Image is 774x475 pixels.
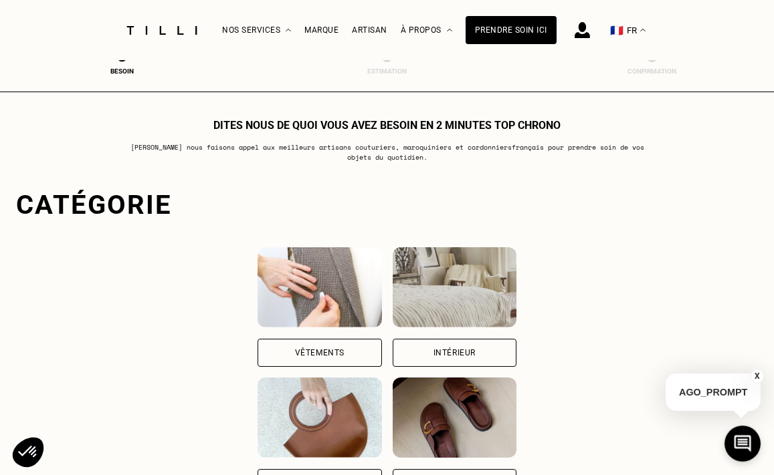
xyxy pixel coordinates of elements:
div: Intérieur [433,349,476,357]
div: Vêtements [295,349,345,357]
span: 🇫🇷 [610,24,623,37]
img: Menu déroulant [286,29,291,32]
a: Artisan [352,25,387,35]
img: Logo du service de couturière Tilli [122,26,202,35]
div: Besoin [95,67,149,75]
img: Accessoires [258,377,381,458]
div: Nos services [222,1,291,60]
p: [PERSON_NAME] nous faisons appel aux meilleurs artisans couturiers , maroquiniers et cordonniers ... [122,142,652,162]
div: Estimation [361,67,414,75]
div: Catégorie [16,189,758,220]
div: À propos [401,1,452,60]
a: Marque [304,25,338,35]
button: 🇫🇷 FR [603,1,652,60]
img: Vêtements [258,247,381,327]
button: X [751,369,764,383]
img: icône connexion [575,22,590,38]
img: Intérieur [393,247,516,327]
img: menu déroulant [640,29,646,32]
div: Confirmation [625,67,679,75]
img: Menu déroulant à propos [447,29,452,32]
p: AGO_PROMPT [666,373,761,411]
a: Prendre soin ici [466,16,557,44]
h1: Dites nous de quoi vous avez besoin en 2 minutes top chrono [213,119,561,132]
img: Chaussures [393,377,516,458]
